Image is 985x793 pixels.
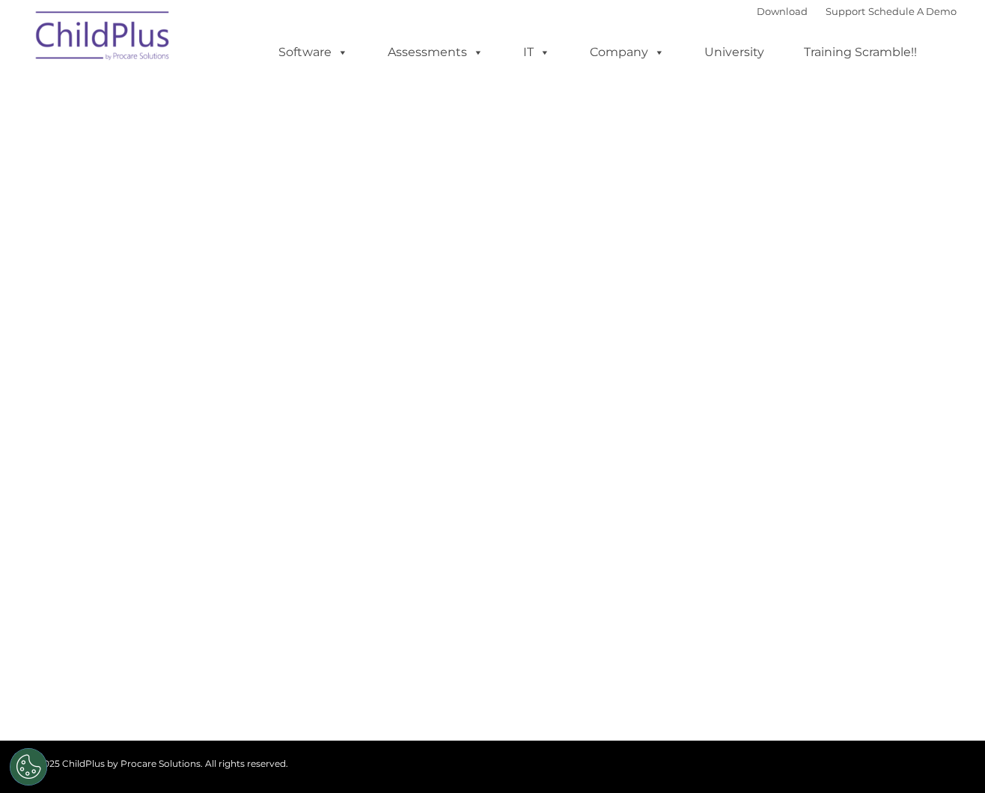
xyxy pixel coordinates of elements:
[826,5,865,17] a: Support
[10,748,47,786] button: Cookies Settings
[757,5,957,17] font: |
[373,37,498,67] a: Assessments
[575,37,680,67] a: Company
[789,37,932,67] a: Training Scramble!!
[263,37,363,67] a: Software
[868,5,957,17] a: Schedule A Demo
[689,37,779,67] a: University
[757,5,808,17] a: Download
[28,1,178,76] img: ChildPlus by Procare Solutions
[508,37,565,67] a: IT
[28,758,288,769] span: © 2025 ChildPlus by Procare Solutions. All rights reserved.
